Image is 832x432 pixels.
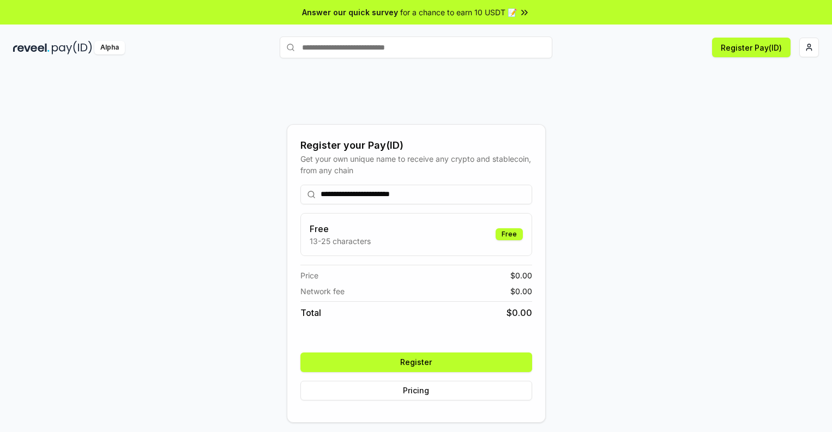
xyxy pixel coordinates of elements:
[13,41,50,54] img: reveel_dark
[300,285,345,297] span: Network fee
[300,153,532,176] div: Get your own unique name to receive any crypto and stablecoin, from any chain
[94,41,125,54] div: Alpha
[510,285,532,297] span: $ 0.00
[310,235,371,247] p: 13-25 characters
[300,381,532,400] button: Pricing
[712,38,791,57] button: Register Pay(ID)
[310,222,371,235] h3: Free
[300,352,532,372] button: Register
[300,270,318,281] span: Price
[496,228,523,240] div: Free
[302,7,398,18] span: Answer our quick survey
[52,41,92,54] img: pay_id
[400,7,517,18] span: for a chance to earn 10 USDT 📝
[507,306,532,319] span: $ 0.00
[300,306,321,319] span: Total
[300,138,532,153] div: Register your Pay(ID)
[510,270,532,281] span: $ 0.00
